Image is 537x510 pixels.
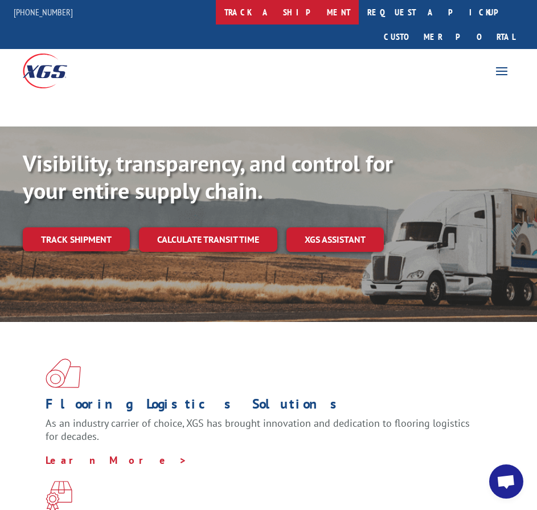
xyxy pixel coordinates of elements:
b: Visibility, transparency, and control for your entire supply chain. [23,148,393,205]
a: XGS ASSISTANT [286,227,384,252]
a: [PHONE_NUMBER] [14,6,73,18]
span: As an industry carrier of choice, XGS has brought innovation and dedication to flooring logistics... [46,417,470,443]
img: xgs-icon-total-supply-chain-intelligence-red [46,358,81,388]
a: Calculate transit time [139,227,277,252]
div: Open chat [489,464,523,499]
a: Learn More > [46,454,187,467]
a: Customer Portal [375,25,523,49]
a: Track shipment [23,227,130,251]
h1: Flooring Logistics Solutions [46,397,483,417]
